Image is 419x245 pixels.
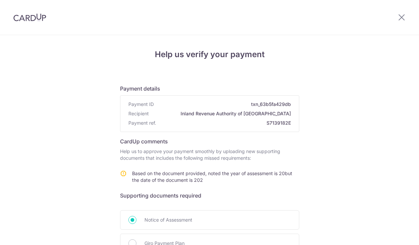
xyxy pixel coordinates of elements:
[156,101,291,108] span: txn_63b5fa429db
[128,110,149,117] span: Recipient
[13,13,46,21] img: CardUp
[128,101,154,108] span: Payment ID
[159,120,291,126] span: S7139182E
[120,148,299,161] p: Help us to approve your payment smoothly by uploading new supporting documents that includes the ...
[132,170,292,183] span: Based on the document provided, noted the year of assessment is 20but the date of the document is...
[144,216,291,224] span: Notice of Assessment
[120,192,299,200] h6: Supporting documents required
[120,85,299,93] h6: Payment details
[128,120,156,126] span: Payment ref.
[120,48,299,60] h4: Help us verify your payment
[120,137,299,145] h6: CardUp comments
[151,110,291,117] span: Inland Revenue Authority of [GEOGRAPHIC_DATA]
